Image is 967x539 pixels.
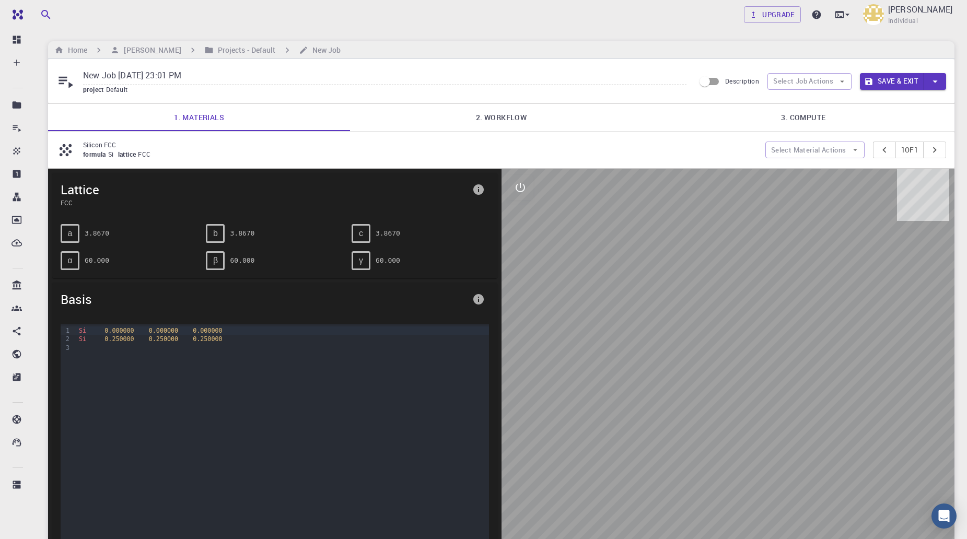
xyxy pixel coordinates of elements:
span: lattice [118,150,138,158]
p: Silicon FCC [83,140,757,149]
nav: breadcrumb [52,44,343,56]
span: Individual [888,16,918,26]
span: Lattice [61,181,468,198]
pre: 3.8670 [376,224,400,242]
div: 3 [61,344,71,352]
span: 0.250000 [149,335,178,343]
span: 0.000000 [193,327,222,334]
a: 3. Compute [653,104,954,131]
span: Si [79,335,86,343]
span: a [68,229,73,238]
span: FCC [61,198,468,207]
button: Select Material Actions [765,142,865,158]
span: Default [106,85,132,93]
a: 2. Workflow [350,104,652,131]
span: Basis [61,291,468,308]
div: Open Intercom Messenger [931,503,957,529]
span: formula [83,150,108,158]
pre: 3.8670 [85,224,109,242]
div: pager [873,142,947,158]
span: c [359,229,363,238]
a: 1. Materials [48,104,350,131]
span: Description [725,77,759,85]
img: logo [8,9,23,20]
div: 1 [61,326,71,335]
span: 0.000000 [104,327,134,334]
button: Save & Exit [860,73,924,90]
button: info [468,179,489,200]
span: project [83,85,106,93]
button: info [468,289,489,310]
span: Si [108,150,118,158]
h6: Projects - Default [214,44,276,56]
span: b [213,229,218,238]
span: Support [21,7,59,17]
button: 1of1 [895,142,924,158]
span: 0.250000 [104,335,134,343]
span: γ [359,256,363,265]
img: Ayodele Odo [863,4,884,25]
span: Si [79,327,86,334]
pre: 60.000 [230,251,254,269]
h6: Home [64,44,87,56]
h6: New Job [308,44,341,56]
pre: 60.000 [85,251,109,269]
div: 2 [61,335,71,343]
p: [PERSON_NAME] [888,3,952,16]
pre: 60.000 [376,251,400,269]
span: α [67,256,72,265]
pre: 3.8670 [230,224,254,242]
button: Select Job Actions [767,73,852,90]
span: β [213,256,218,265]
span: FCC [138,150,155,158]
h6: [PERSON_NAME] [120,44,181,56]
span: 0.250000 [193,335,222,343]
a: Upgrade [744,6,801,23]
span: 0.000000 [149,327,178,334]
